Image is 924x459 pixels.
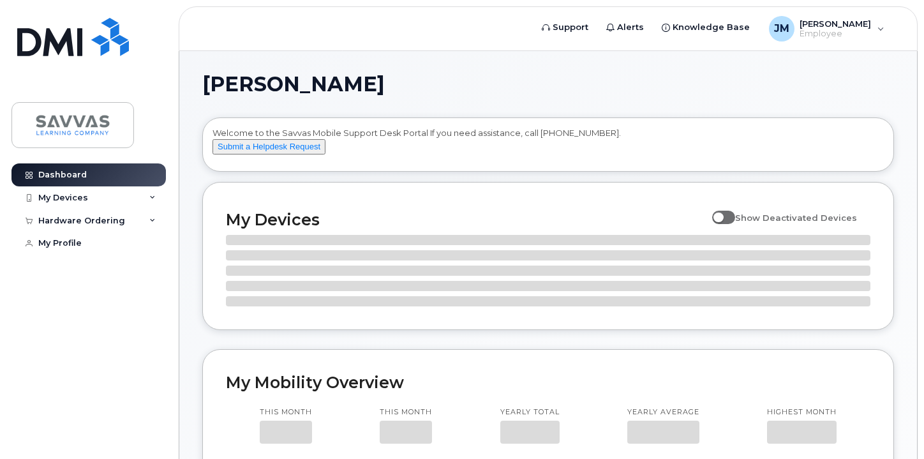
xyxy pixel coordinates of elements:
[212,139,325,155] button: Submit a Helpdesk Request
[735,213,857,223] span: Show Deactivated Devices
[767,407,837,418] p: Highest month
[380,407,432,418] p: This month
[260,407,312,418] p: This month
[212,141,325,151] a: Submit a Helpdesk Request
[712,206,722,216] input: Show Deactivated Devices
[226,373,870,392] h2: My Mobility Overview
[226,210,706,229] h2: My Devices
[212,127,884,167] div: Welcome to the Savvas Mobile Support Desk Portal If you need assistance, call [PHONE_NUMBER].
[202,75,385,94] span: [PERSON_NAME]
[500,407,560,418] p: Yearly total
[627,407,699,418] p: Yearly average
